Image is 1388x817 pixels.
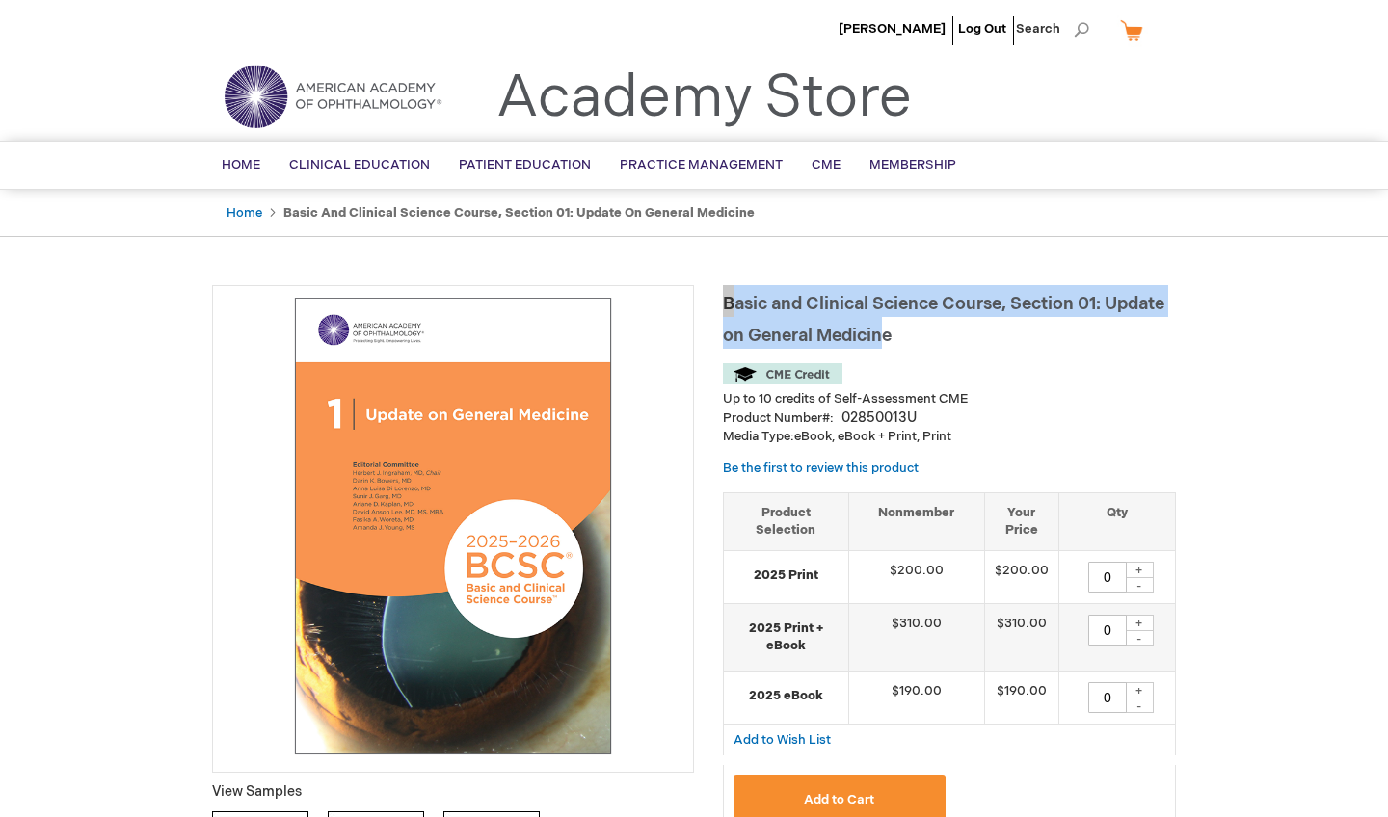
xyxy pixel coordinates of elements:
[1125,615,1154,631] div: +
[227,205,262,221] a: Home
[723,390,1176,408] li: Up to 10 credits of Self-Assessment CME
[723,429,794,444] strong: Media Type:
[984,492,1058,550] th: Your Price
[1125,630,1154,646] div: -
[724,492,848,550] th: Product Selection
[734,731,831,748] a: Add to Wish List
[984,550,1058,603] td: $200.00
[212,782,694,802] p: View Samples
[283,205,755,221] strong: Basic and Clinical Science Course, Section 01: Update on General Medicine
[723,410,834,426] strong: Product Number
[1058,492,1175,550] th: Qty
[804,792,874,807] span: Add to Cart
[289,157,430,172] span: Clinical Education
[723,363,842,384] img: CME Credit
[1088,615,1127,646] input: Qty
[734,619,839,655] strong: 2025 Print + eBook
[1125,698,1154,713] div: -
[1088,562,1127,593] input: Qty
[723,294,1164,346] span: Basic and Clinical Science Course, Section 01: Update on General Medicine
[222,157,260,172] span: Home
[1088,682,1127,713] input: Qty
[723,428,1176,446] p: eBook, eBook + Print, Print
[723,461,919,476] a: Be the first to review this product
[848,603,984,671] td: $310.00
[984,603,1058,671] td: $310.00
[459,157,591,172] span: Patient Education
[1125,562,1154,578] div: +
[812,157,841,172] span: CME
[869,157,956,172] span: Membership
[1016,10,1089,48] span: Search
[496,64,912,133] a: Academy Store
[734,732,831,748] span: Add to Wish List
[848,492,984,550] th: Nonmember
[839,21,946,37] a: [PERSON_NAME]
[984,671,1058,724] td: $190.00
[734,567,839,585] strong: 2025 Print
[841,408,917,428] div: 02850013U
[223,296,683,756] img: Basic and Clinical Science Course, Section 01: Update on General Medicine
[1125,577,1154,593] div: -
[848,671,984,724] td: $190.00
[734,687,839,705] strong: 2025 eBook
[848,550,984,603] td: $200.00
[958,21,1006,37] a: Log Out
[1125,682,1154,698] div: +
[620,157,783,172] span: Practice Management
